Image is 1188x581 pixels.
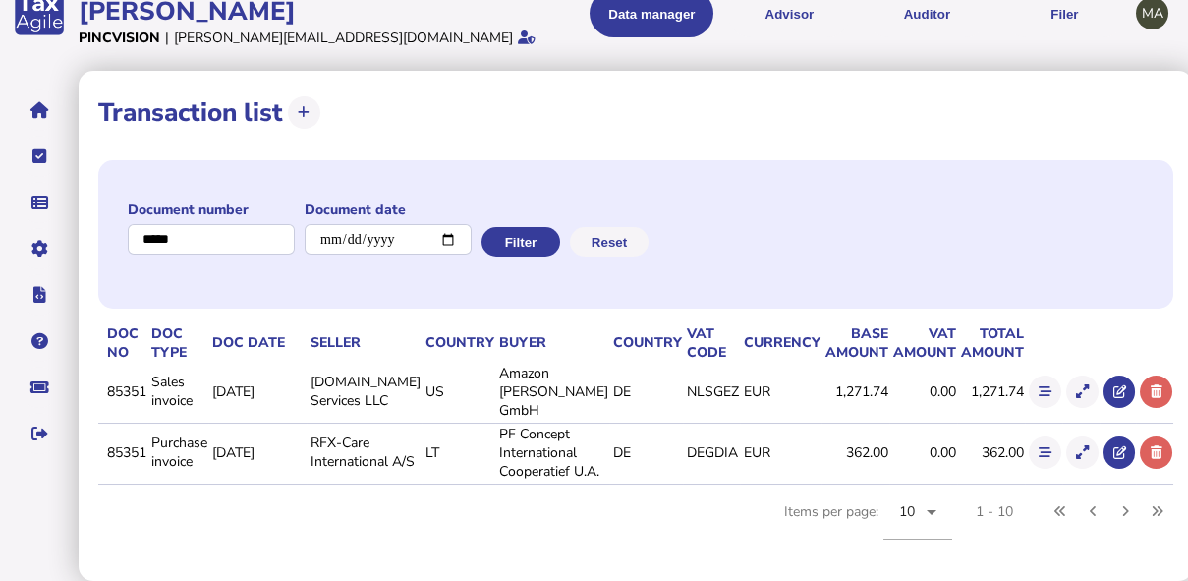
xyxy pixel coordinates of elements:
button: Tasks [19,136,60,177]
button: Data manager [19,182,60,223]
td: 0.00 [889,423,957,482]
th: VAT code [683,323,740,363]
th: Total amount [957,323,1025,363]
button: Next page [1109,495,1142,528]
button: Delete transaction [1140,436,1172,469]
button: Previous page [1077,495,1109,528]
td: [DATE] [208,363,307,421]
th: Country [422,323,495,363]
button: First page [1045,495,1077,528]
td: 85351 [103,363,147,421]
td: PF Concept International Cooperatief U.A. [495,423,609,482]
td: DE [609,423,683,482]
td: 1,271.74 [957,363,1025,421]
button: Open in advisor [1103,376,1136,408]
td: 362.00 [957,423,1025,482]
button: Show transaction detail [1066,376,1099,408]
label: Document date [305,201,472,219]
div: 1 - 10 [976,502,1013,521]
th: Seller [307,323,422,363]
i: Data manager [31,203,48,203]
td: 85351 [103,423,147,482]
th: Doc Date [208,323,307,363]
th: Currency [740,323,821,363]
button: Upload transactions [288,96,320,129]
mat-form-field: Change page size [883,485,952,561]
div: Pincvision [79,29,160,47]
td: DEGDIA [683,423,740,482]
h1: Transaction list [98,95,283,130]
td: EUR [740,363,821,421]
td: Amazon [PERSON_NAME] GmbH [495,363,609,421]
td: Sales invoice [147,363,208,421]
button: Developer hub links [19,274,60,316]
button: Show flow [1029,436,1061,469]
td: 362.00 [821,423,889,482]
td: 1,271.74 [821,363,889,421]
th: Base amount [821,323,889,363]
td: [DATE] [208,423,307,482]
td: [DOMAIN_NAME] Services LLC [307,363,422,421]
div: Items per page: [784,485,952,561]
td: 0.00 [889,363,957,421]
div: | [165,29,169,47]
button: Help pages [19,320,60,362]
button: Reset [570,227,649,257]
th: Doc No [103,323,147,363]
th: Country [609,323,683,363]
th: VAT amount [889,323,957,363]
label: Document number [128,201,295,219]
button: Sign out [19,413,60,454]
td: US [422,363,495,421]
i: Email verified [518,30,536,44]
button: Home [19,89,60,131]
button: Show flow [1029,376,1061,408]
button: Raise a support ticket [19,367,60,408]
button: Last page [1141,495,1173,528]
th: Buyer [495,323,609,363]
td: RFX-Care International A/S [307,423,422,482]
th: Doc Type [147,323,208,363]
button: Delete transaction [1140,376,1172,408]
td: LT [422,423,495,482]
button: Show transaction detail [1066,436,1099,469]
button: Open in advisor [1103,436,1136,469]
span: 10 [899,502,916,521]
div: [PERSON_NAME][EMAIL_ADDRESS][DOMAIN_NAME] [174,29,513,47]
td: EUR [740,423,821,482]
td: DE [609,363,683,421]
button: Manage settings [19,228,60,269]
td: Purchase invoice [147,423,208,482]
td: NLSGEZ [683,363,740,421]
button: Filter [481,227,560,257]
